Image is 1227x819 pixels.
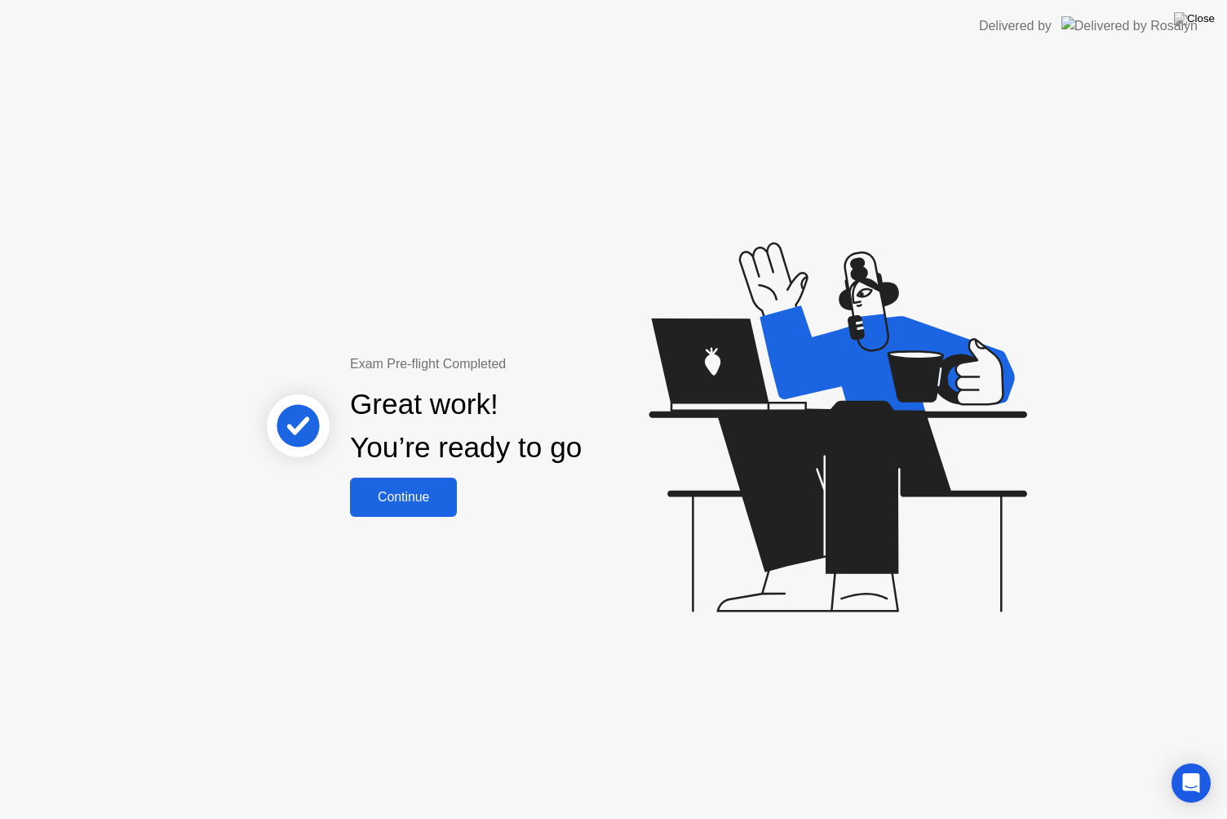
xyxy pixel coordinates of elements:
[350,354,687,374] div: Exam Pre-flight Completed
[350,478,457,517] button: Continue
[355,490,452,505] div: Continue
[979,16,1052,36] div: Delivered by
[1172,763,1211,803] div: Open Intercom Messenger
[1174,12,1215,25] img: Close
[1061,16,1198,35] img: Delivered by Rosalyn
[350,383,582,470] div: Great work! You’re ready to go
